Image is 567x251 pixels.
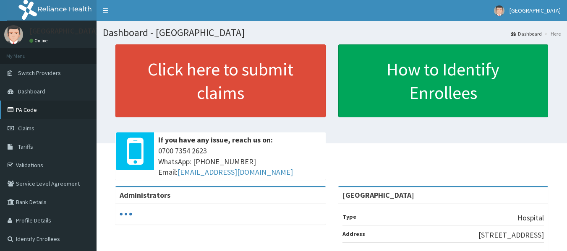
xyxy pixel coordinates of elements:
a: Dashboard [511,30,542,37]
span: 0700 7354 2623 WhatsApp: [PHONE_NUMBER] Email: [158,145,321,178]
a: [EMAIL_ADDRESS][DOMAIN_NAME] [178,167,293,177]
span: [GEOGRAPHIC_DATA] [510,7,561,14]
b: Type [342,213,356,220]
p: [STREET_ADDRESS] [478,230,544,241]
span: Claims [18,124,34,132]
svg: audio-loading [120,208,132,220]
b: Administrators [120,190,170,200]
a: Online [29,38,50,44]
img: User Image [494,5,504,16]
b: Address [342,230,365,238]
a: Click here to submit claims [115,44,326,117]
h1: Dashboard - [GEOGRAPHIC_DATA] [103,27,561,38]
p: Hospital [517,212,544,223]
p: [GEOGRAPHIC_DATA] [29,27,99,35]
b: If you have any issue, reach us on: [158,135,273,145]
img: User Image [4,25,23,44]
span: Dashboard [18,88,45,95]
strong: [GEOGRAPHIC_DATA] [342,190,414,200]
li: Here [543,30,561,37]
a: How to Identify Enrollees [338,44,549,117]
span: Tariffs [18,143,33,150]
span: Switch Providers [18,69,61,77]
